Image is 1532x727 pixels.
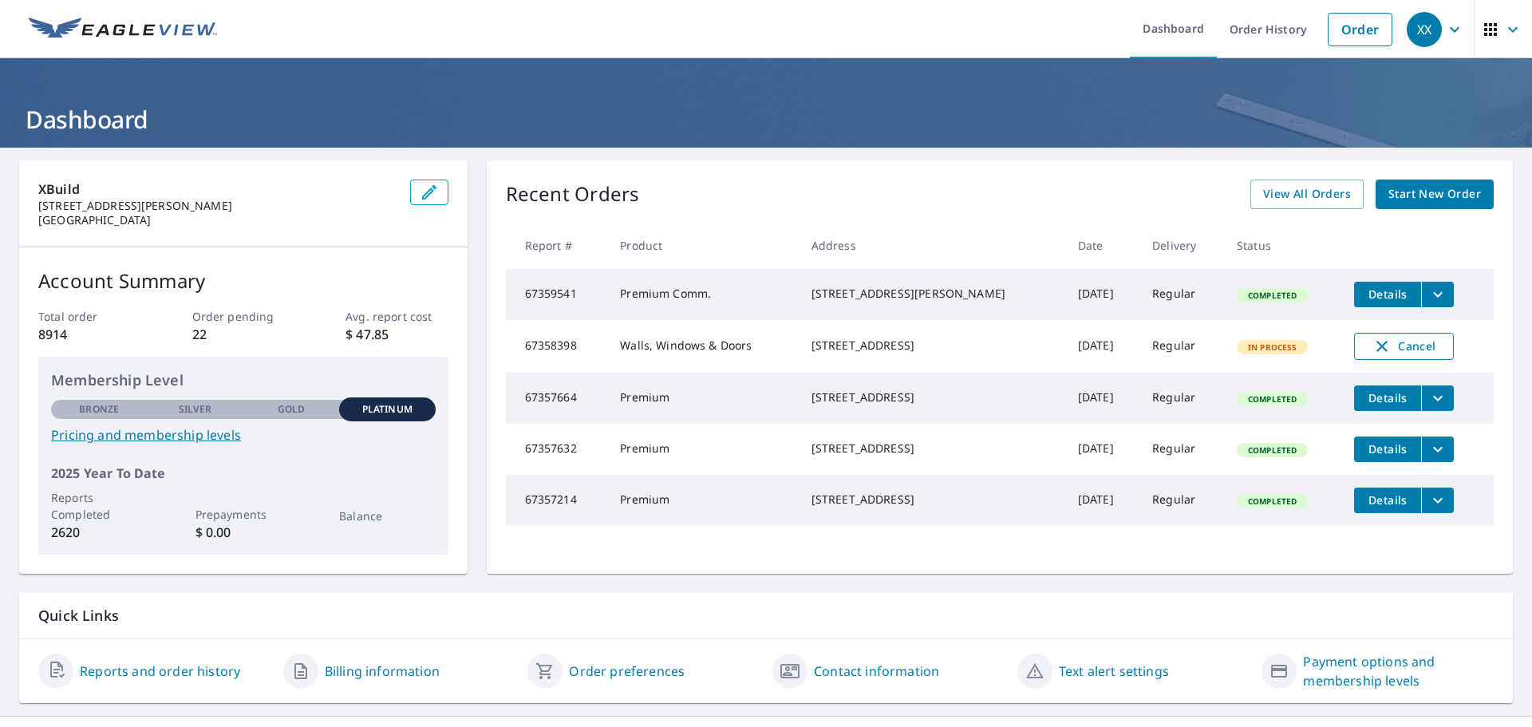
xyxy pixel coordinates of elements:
div: [STREET_ADDRESS][PERSON_NAME] [811,286,1052,302]
p: Membership Level [51,369,436,391]
td: 67357632 [506,424,608,475]
span: Completed [1238,393,1306,405]
p: Avg. report cost [345,308,448,325]
p: Platinum [362,402,413,417]
td: [DATE] [1065,373,1139,424]
th: Product [607,222,798,269]
button: filesDropdownBtn-67357214 [1421,488,1454,513]
span: Details [1364,286,1412,302]
div: [STREET_ADDRESS] [811,389,1052,405]
p: Gold [278,402,305,417]
th: Report # [506,222,608,269]
td: 67358398 [506,320,608,373]
p: $ 0.00 [195,523,291,542]
td: [DATE] [1065,475,1139,526]
button: detailsBtn-67357632 [1354,437,1421,462]
p: Total order [38,308,140,325]
a: Payment options and membership levels [1303,652,1494,690]
a: Order [1328,13,1392,46]
td: [DATE] [1065,269,1139,320]
p: 2025 Year To Date [51,464,436,483]
p: Quick Links [38,606,1494,626]
button: detailsBtn-67357214 [1354,488,1421,513]
p: Prepayments [195,506,291,523]
td: 67357664 [506,373,608,424]
p: Recent Orders [506,180,640,209]
p: $ 47.85 [345,325,448,344]
td: Regular [1139,269,1224,320]
span: Details [1364,492,1412,508]
button: filesDropdownBtn-67357664 [1421,385,1454,411]
div: [STREET_ADDRESS] [811,441,1052,456]
button: filesDropdownBtn-67357632 [1421,437,1454,462]
span: Details [1364,441,1412,456]
a: Text alert settings [1059,662,1169,681]
p: Bronze [79,402,119,417]
td: Regular [1139,373,1224,424]
td: Regular [1139,320,1224,373]
p: [STREET_ADDRESS][PERSON_NAME] [38,199,397,213]
span: Start New Order [1388,184,1481,204]
a: Pricing and membership levels [51,425,436,444]
p: 22 [192,325,294,344]
span: In Process [1238,342,1307,353]
a: Reports and order history [80,662,240,681]
p: Order pending [192,308,294,325]
span: Details [1364,390,1412,405]
td: [DATE] [1065,320,1139,373]
p: Account Summary [38,267,448,295]
a: View All Orders [1250,180,1364,209]
td: [DATE] [1065,424,1139,475]
td: Regular [1139,424,1224,475]
a: Billing information [325,662,440,681]
button: Cancel [1354,333,1454,360]
td: Premium Comm. [607,269,798,320]
a: Contact information [814,662,939,681]
td: Premium [607,424,798,475]
div: [STREET_ADDRESS] [811,492,1052,508]
p: Silver [179,402,212,417]
div: [STREET_ADDRESS] [811,338,1052,354]
td: Premium [607,373,798,424]
p: 8914 [38,325,140,344]
h1: Dashboard [19,103,1513,136]
p: Balance [339,508,435,524]
td: 67359541 [506,269,608,320]
th: Status [1224,222,1341,269]
button: detailsBtn-67359541 [1354,282,1421,307]
span: View All Orders [1263,184,1351,204]
th: Date [1065,222,1139,269]
span: Completed [1238,496,1306,507]
span: Completed [1238,444,1306,456]
p: 2620 [51,523,147,542]
th: Address [799,222,1065,269]
p: Reports Completed [51,489,147,523]
p: [GEOGRAPHIC_DATA] [38,213,397,227]
span: Completed [1238,290,1306,301]
div: XX [1407,12,1442,47]
img: EV Logo [29,18,217,41]
td: Walls, Windows & Doors [607,320,798,373]
td: 67357214 [506,475,608,526]
a: Order preferences [569,662,685,681]
button: filesDropdownBtn-67359541 [1421,282,1454,307]
td: Premium [607,475,798,526]
a: Start New Order [1376,180,1494,209]
td: Regular [1139,475,1224,526]
span: Cancel [1371,337,1437,356]
p: XBuild [38,180,397,199]
button: detailsBtn-67357664 [1354,385,1421,411]
th: Delivery [1139,222,1224,269]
